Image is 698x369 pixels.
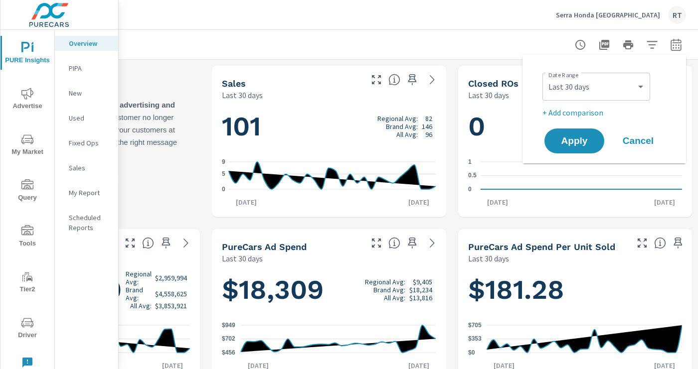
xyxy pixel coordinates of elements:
span: Save this to your personalized report [404,72,420,88]
p: Overview [69,38,110,48]
a: See more details in report [424,235,440,251]
p: My Report [69,188,110,198]
span: Save this to your personalized report [158,235,174,251]
p: $18,234 [409,286,432,294]
p: Last 30 days [222,252,263,264]
button: Apply Filters [642,35,662,55]
button: Select Date Range [666,35,686,55]
span: Save this to your personalized report [670,235,686,251]
button: Print Report [618,35,638,55]
p: Brand Avg: [126,286,152,302]
div: Fixed Ops [55,135,118,150]
p: Last 30 days [468,252,509,264]
p: All Avg: [130,302,152,310]
p: Regional Avg: [377,115,418,123]
p: 82 [425,115,432,123]
p: $13,816 [409,294,432,302]
span: Tier2 [3,271,51,295]
div: RT [668,6,686,24]
text: $353 [468,336,482,343]
p: Sales [69,163,110,173]
text: 0 [468,186,472,193]
h1: $18,309 [222,273,436,307]
div: New [55,86,118,101]
text: $705 [468,322,482,329]
p: Regional Avg: [126,270,152,286]
p: + Add comparison [542,107,670,119]
div: Scheduled Reports [55,210,118,235]
span: Total sales revenue over the selected date range. [Source: This data is sourced from the dealer’s... [142,237,154,249]
p: All Avg: [384,294,405,302]
p: All Avg: [396,130,418,138]
p: [DATE] [647,197,682,207]
span: PURE Insights [3,42,51,66]
button: Cancel [608,128,668,153]
h1: $181.28 [468,273,682,307]
p: [DATE] [480,197,515,207]
p: Brand Avg: [386,123,418,130]
span: Query [3,179,51,204]
span: My Market [3,133,51,158]
span: Save this to your personalized report [404,235,420,251]
button: Make Fullscreen [634,235,650,251]
text: $949 [222,322,235,329]
text: $702 [222,336,235,343]
text: 5 [222,170,225,177]
p: Serra Honda [GEOGRAPHIC_DATA] [556,10,660,19]
span: Total cost of media for all PureCars channels for the selected dealership group over the selected... [388,237,400,249]
span: Advertise [3,88,51,112]
p: [DATE] [401,197,436,207]
span: Number of vehicles sold by the dealership over the selected date range. [Source: This data is sou... [388,74,400,86]
text: 0.5 [468,172,477,179]
p: Last 30 days [222,89,263,101]
p: $9,405 [413,278,432,286]
h5: PureCars Ad Spend Per Unit Sold [468,242,615,252]
button: "Export Report to PDF" [594,35,614,55]
button: Make Fullscreen [368,72,384,88]
p: New [69,88,110,98]
div: PIPA [55,61,118,76]
text: 0 [222,186,225,193]
text: 1 [468,158,472,165]
a: See more details in report [424,72,440,88]
button: Apply [544,128,604,153]
span: Driver [3,317,51,341]
button: Make Fullscreen [368,235,384,251]
p: 146 [422,123,432,130]
p: [DATE] [229,197,264,207]
button: Make Fullscreen [122,235,138,251]
p: $3,853,921 [155,302,187,310]
span: Cancel [618,136,658,145]
h5: PureCars Ad Spend [222,242,307,252]
div: Used [55,111,118,125]
span: Average cost of advertising per each vehicle sold at the dealer over the selected date range. The... [654,237,666,249]
span: Apply [554,136,594,145]
h5: Sales [222,78,246,89]
p: Fixed Ops [69,138,110,148]
p: Regional Avg: [365,278,405,286]
h5: Closed ROs [468,78,519,89]
p: Scheduled Reports [69,213,110,233]
p: PIPA [69,63,110,73]
span: Tools [3,225,51,249]
h1: 0 [468,110,682,143]
text: 9 [222,158,225,165]
p: Brand Avg: [373,286,405,294]
a: See more details in report [178,235,194,251]
p: $2,959,994 [155,274,187,282]
text: $0 [468,349,475,356]
div: Overview [55,36,118,51]
div: Sales [55,160,118,175]
p: Last 30 days [468,89,509,101]
div: My Report [55,185,118,200]
p: $4,558,625 [155,290,187,298]
p: Used [69,113,110,123]
h1: 101 [222,110,436,143]
text: $456 [222,349,235,356]
p: 96 [425,130,432,138]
